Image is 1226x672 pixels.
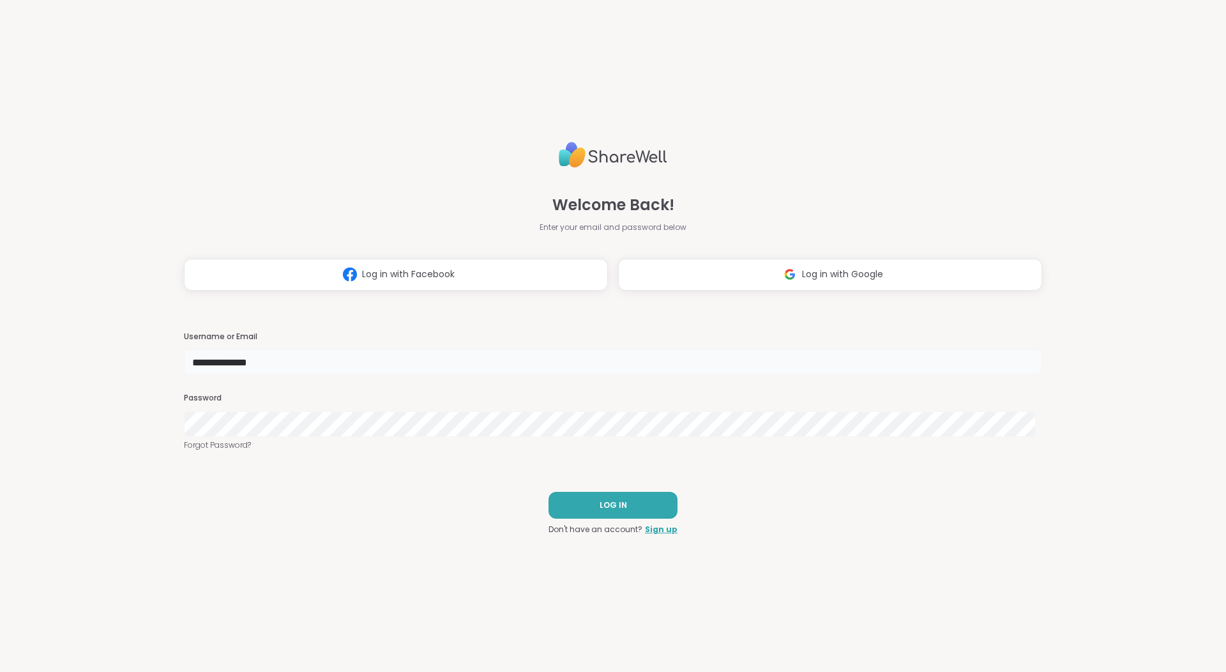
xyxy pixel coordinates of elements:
button: Log in with Google [618,259,1042,291]
h3: Username or Email [184,332,1042,342]
button: Log in with Facebook [184,259,608,291]
span: Welcome Back! [552,194,674,217]
span: Enter your email and password below [540,222,686,233]
span: LOG IN [600,500,627,511]
span: Log in with Google [802,268,883,281]
img: ShareWell Logomark [778,263,802,286]
span: Don't have an account? [549,524,642,535]
img: ShareWell Logo [559,137,667,173]
span: Log in with Facebook [362,268,455,281]
a: Sign up [645,524,677,535]
img: ShareWell Logomark [338,263,362,286]
h3: Password [184,393,1042,404]
a: Forgot Password? [184,439,1042,451]
button: LOG IN [549,492,677,519]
